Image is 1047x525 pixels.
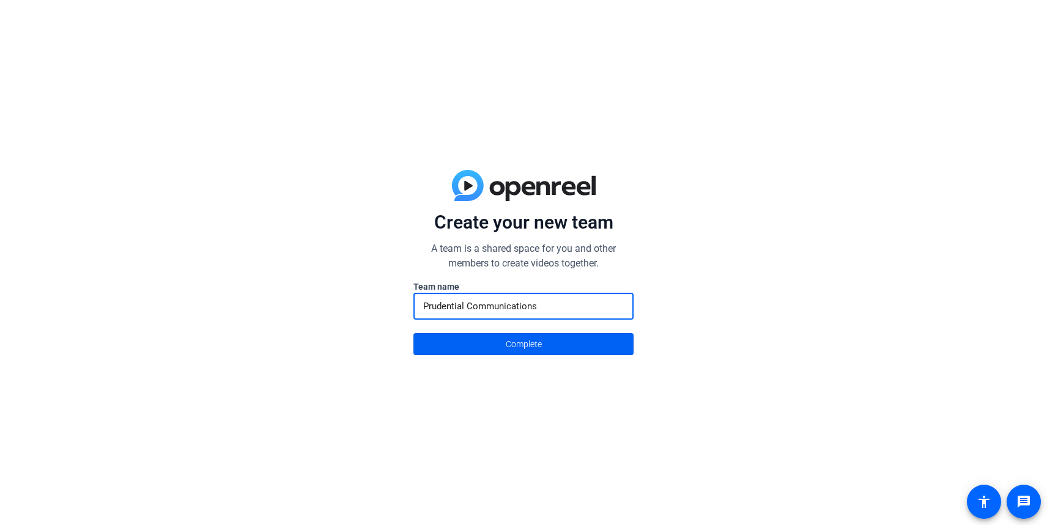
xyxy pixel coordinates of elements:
[423,299,624,314] input: Enter here
[977,494,991,509] mat-icon: accessibility
[413,241,634,271] p: A team is a shared space for you and other members to create videos together.
[413,211,634,234] p: Create your new team
[413,281,634,293] label: Team name
[452,170,596,202] img: blue-gradient.svg
[413,333,634,355] button: Complete
[1016,494,1031,509] mat-icon: message
[506,332,542,356] span: Complete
